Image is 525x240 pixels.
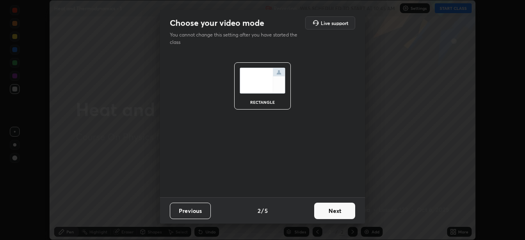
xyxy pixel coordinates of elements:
[246,100,279,104] div: rectangle
[261,206,264,215] h4: /
[265,206,268,215] h4: 5
[321,21,348,25] h5: Live support
[170,18,264,28] h2: Choose your video mode
[170,31,303,46] p: You cannot change this setting after you have started the class
[170,203,211,219] button: Previous
[240,68,285,94] img: normalScreenIcon.ae25ed63.svg
[314,203,355,219] button: Next
[258,206,260,215] h4: 2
